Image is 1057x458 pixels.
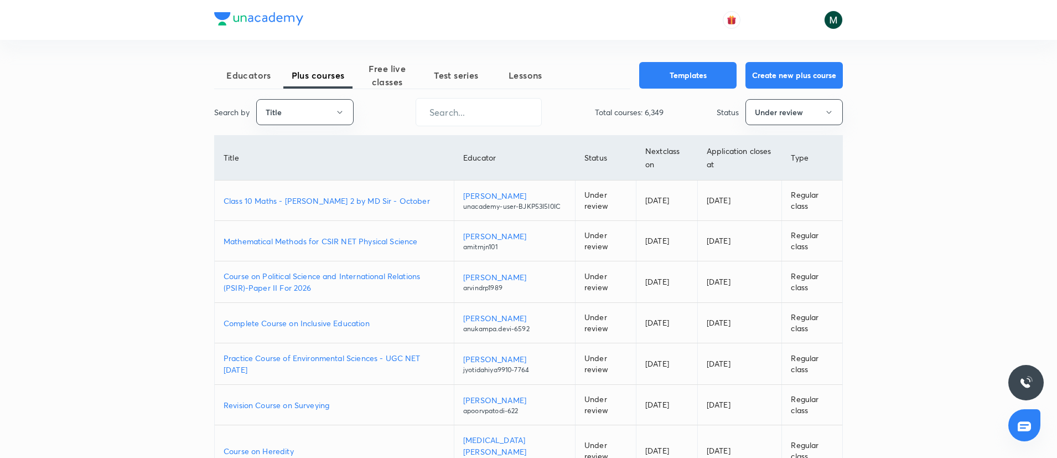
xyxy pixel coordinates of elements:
th: Status [575,136,636,181]
a: [PERSON_NAME]unacademy-user-BJKP53I5I0IC [463,190,566,212]
p: apoorvpatodi-622 [463,406,566,416]
button: avatar [723,11,740,29]
td: Regular class [782,261,842,303]
a: Class 10 Maths - [PERSON_NAME] 2 by MD Sir - October [224,195,445,207]
img: avatar [727,15,737,25]
td: Regular class [782,343,842,385]
span: Educators [214,69,283,82]
a: [PERSON_NAME]apoorvpatodi-622 [463,394,566,416]
p: jyotidahiya9910-7764 [463,365,566,375]
p: Status [717,106,739,118]
p: unacademy-user-BJKP53I5I0IC [463,202,566,212]
button: Title [256,99,354,125]
a: Company Logo [214,12,303,28]
td: [DATE] [636,221,697,261]
a: Revision Course on Surveying [224,399,445,411]
button: Templates [639,62,737,89]
td: [DATE] [636,303,697,343]
a: Complete Course on Inclusive Education [224,317,445,329]
span: Lessons [491,69,560,82]
td: Regular class [782,303,842,343]
a: [PERSON_NAME]arvindrp1989 [463,271,566,293]
td: [DATE] [697,303,782,343]
td: [DATE] [636,343,697,385]
th: Next class on [636,136,697,181]
a: [PERSON_NAME]jyotidahiya9910-7764 [463,353,566,375]
td: Regular class [782,181,842,221]
p: [PERSON_NAME] [463,353,566,365]
p: amitrnjn101 [463,242,566,252]
a: Practice Course of Environmental Sciences - UGC NET [DATE] [224,352,445,375]
th: Title [215,136,454,181]
p: [PERSON_NAME] [463,190,566,202]
td: [DATE] [697,221,782,261]
p: anukampa.devi-6592 [463,324,566,334]
button: Create new plus course [745,62,843,89]
td: [DATE] [697,343,782,385]
a: [PERSON_NAME]anukampa.devi-6592 [463,312,566,334]
p: [PERSON_NAME] [463,312,566,324]
td: Under review [575,261,636,303]
button: Under review [745,99,843,125]
a: [PERSON_NAME]amitrnjn101 [463,230,566,252]
a: Course on Heredity [224,445,445,457]
td: [DATE] [636,181,697,221]
th: Type [782,136,842,181]
td: Under review [575,221,636,261]
p: [PERSON_NAME] [463,271,566,283]
img: ttu [1019,376,1033,389]
a: Mathematical Methods for CSIR NET Physical Science [224,235,445,247]
span: Test series [422,69,491,82]
p: Total courses: 6,349 [595,106,664,118]
td: Regular class [782,385,842,425]
td: Under review [575,343,636,385]
td: Under review [575,181,636,221]
p: Search by [214,106,250,118]
td: [DATE] [697,181,782,221]
span: Free live classes [353,62,422,89]
input: Search... [416,98,541,126]
th: Application closes at [697,136,782,181]
a: Course on Political Science and International Relations (PSIR)-Paper II For 2026 [224,270,445,294]
p: [MEDICAL_DATA][PERSON_NAME] [463,434,566,457]
th: Educator [454,136,576,181]
td: Regular class [782,221,842,261]
td: Under review [575,385,636,425]
p: [PERSON_NAME] [463,394,566,406]
p: arvindrp1989 [463,283,566,293]
td: [DATE] [697,385,782,425]
span: Plus courses [283,69,353,82]
img: Milind Shahare [824,11,843,29]
img: Company Logo [214,12,303,25]
td: [DATE] [636,385,697,425]
p: [PERSON_NAME] [463,230,566,242]
td: [DATE] [636,261,697,303]
td: Under review [575,303,636,343]
td: [DATE] [697,261,782,303]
